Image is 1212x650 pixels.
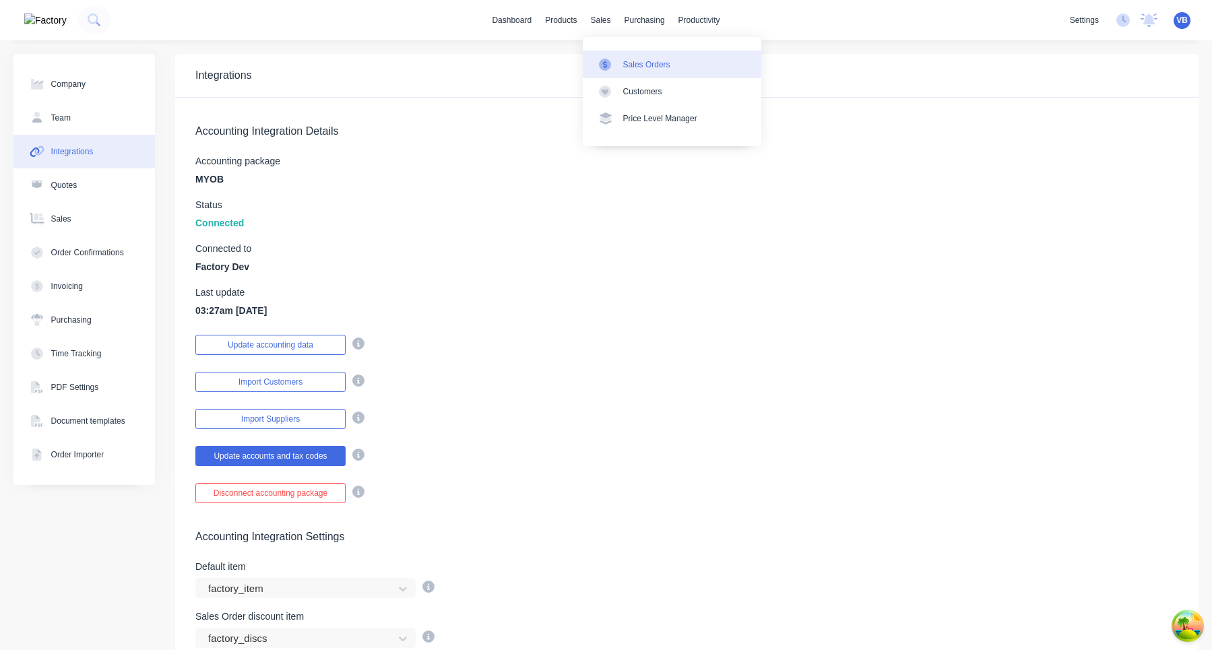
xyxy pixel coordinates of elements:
[195,612,435,621] div: Sales Order discount item
[195,125,1178,137] h5: Accounting Integration Details
[13,67,155,101] button: Company
[51,381,99,393] div: PDF Settings
[583,78,761,105] a: Customers
[1063,10,1106,30] div: settings
[618,10,672,30] div: purchasing
[583,105,761,132] a: Price Level Manager
[195,200,244,209] div: Status
[195,67,252,84] div: Integrations
[195,244,251,253] div: Connected to
[195,216,244,230] span: Connected
[13,370,155,404] button: PDF Settings
[51,415,125,427] div: Document templates
[51,247,124,259] div: Order Confirmations
[195,304,267,318] span: 03:27am [DATE]
[623,112,697,125] div: Price Level Manager
[13,404,155,438] button: Document templates
[195,156,280,166] div: Accounting package
[195,172,224,187] span: MYOB
[13,438,155,472] button: Order Importer
[51,112,71,124] div: Team
[195,260,249,274] span: Factory Dev
[51,179,77,191] div: Quotes
[195,288,267,297] div: Last update
[24,13,67,28] img: Factory
[51,348,102,360] div: Time Tracking
[195,530,1178,543] h5: Accounting Integration Settings
[195,446,346,466] button: Update accounts and tax codes
[13,337,155,370] button: Time Tracking
[538,10,583,30] div: products
[51,213,71,225] div: Sales
[51,78,86,90] div: Company
[13,101,155,135] button: Team
[13,202,155,236] button: Sales
[623,59,670,71] div: Sales Orders
[1176,14,1188,26] span: VB
[195,409,346,429] button: Import Suppliers
[51,449,104,461] div: Order Importer
[13,168,155,202] button: Quotes
[51,145,94,158] div: Integrations
[583,51,761,77] a: Sales Orders
[623,86,662,98] div: Customers
[195,372,346,392] button: Import Customers
[1174,612,1201,639] button: Open Tanstack query devtools
[51,280,83,292] div: Invoicing
[51,314,92,326] div: Purchasing
[13,236,155,269] button: Order Confirmations
[195,483,346,503] button: Disconnect accounting package
[195,562,435,571] div: Default item
[195,335,346,355] button: Update accounting data
[672,10,727,30] div: productivity
[13,269,155,303] button: Invoicing
[583,10,617,30] div: sales
[13,135,155,168] button: Integrations
[13,303,155,337] button: Purchasing
[485,10,538,30] a: dashboard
